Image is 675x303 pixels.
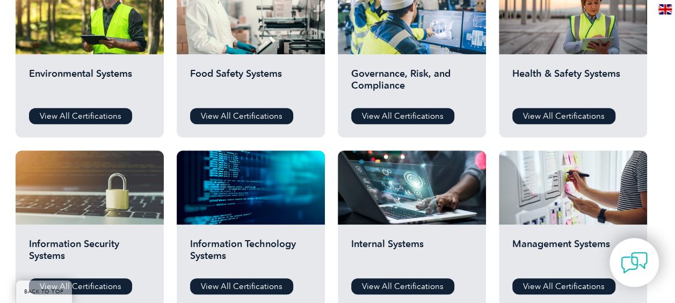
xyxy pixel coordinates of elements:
[29,108,132,124] a: View All Certifications
[512,108,615,124] a: View All Certifications
[351,68,473,100] h2: Governance, Risk, and Compliance
[190,278,293,294] a: View All Certifications
[621,249,648,276] img: contact-chat.png
[351,108,454,124] a: View All Certifications
[351,238,473,270] h2: Internal Systems
[512,68,634,100] h2: Health & Safety Systems
[29,278,132,294] a: View All Certifications
[29,238,150,270] h2: Information Security Systems
[512,238,634,270] h2: Management Systems
[190,68,311,100] h2: Food Safety Systems
[190,238,311,270] h2: Information Technology Systems
[351,278,454,294] a: View All Certifications
[512,278,615,294] a: View All Certifications
[29,68,150,100] h2: Environmental Systems
[658,4,672,15] img: en
[16,280,72,303] a: BACK TO TOP
[190,108,293,124] a: View All Certifications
